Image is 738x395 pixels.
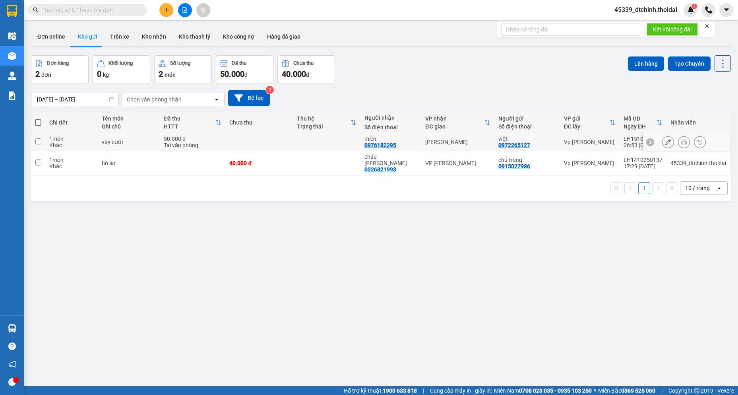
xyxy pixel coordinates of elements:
[232,60,246,66] div: Đã thu
[164,142,221,148] div: Tại văn phòng
[705,6,712,14] img: phone-icon
[172,27,217,46] button: Kho thanh lý
[228,90,270,106] button: Bộ lọc
[33,7,39,13] span: search
[564,123,609,130] div: ĐC lấy
[49,142,94,148] div: Khác
[277,55,335,84] button: Chưa thu40.000đ
[8,324,16,333] img: warehouse-icon
[694,388,699,393] span: copyright
[104,27,136,46] button: Trên xe
[35,69,40,79] span: 2
[49,136,94,142] div: 1 món
[624,123,656,130] div: Ngày ĐH
[624,157,662,163] div: LH1410250137
[49,157,94,163] div: 1 món
[165,72,176,78] span: món
[102,160,156,166] div: hồ sơ
[498,157,556,163] div: chú trung
[598,386,655,395] span: Miền Bắc
[196,3,210,17] button: aim
[716,185,723,191] svg: open
[8,342,16,350] span: question-circle
[49,163,94,169] div: Khác
[425,115,484,122] div: VP nhận
[102,115,156,122] div: Tên món
[494,386,592,395] span: Miền Nam
[49,119,94,126] div: Chi tiết
[47,60,69,66] div: Đơn hàng
[624,163,662,169] div: 17:29 [DATE]
[723,6,730,14] span: caret-down
[160,112,225,133] th: Toggle SortBy
[668,56,711,71] button: Tạo Chuyến
[293,112,360,133] th: Toggle SortBy
[31,27,72,46] button: Đơn online
[306,72,309,78] span: đ
[425,160,490,166] div: VP [PERSON_NAME]
[182,7,188,13] span: file-add
[102,139,156,145] div: váy cưới
[670,160,726,166] div: 45339_dtchinh.thoidai
[72,27,104,46] button: Kho gửi
[31,93,118,106] input: Select a date range.
[628,56,664,71] button: Lên hàng
[564,160,616,166] div: Vp [PERSON_NAME]
[164,115,215,122] div: Đã thu
[608,5,684,15] span: 45339_dtchinh.thoidai
[364,115,418,121] div: Người nhận
[229,119,289,126] div: Chưa thu
[44,6,138,14] input: Tìm tên, số ĐT hoặc mã đơn
[200,7,206,13] span: aim
[647,23,698,36] button: Kết nối tổng đài
[220,69,244,79] span: 50.000
[687,6,694,14] img: icon-new-feature
[159,3,173,17] button: plus
[364,124,418,130] div: Số điện thoại
[498,123,556,130] div: Số điện thoại
[8,360,16,368] span: notification
[8,91,16,100] img: solution-icon
[344,386,417,395] span: Hỗ trợ kỹ thuật:
[164,123,215,130] div: HTTT
[662,136,674,148] div: Sửa đơn hàng
[564,115,609,122] div: VP gửi
[97,69,101,79] span: 0
[127,95,182,103] div: Chọn văn phòng nhận
[7,5,17,17] img: logo-vxr
[297,123,350,130] div: Trạng thái
[661,386,662,395] span: |
[93,55,150,84] button: Khối lượng0kg
[498,115,556,122] div: Người gửi
[624,136,662,142] div: LH1510250141
[108,60,133,66] div: Khối lượng
[213,96,220,103] svg: open
[364,154,418,166] div: cháu sen
[41,72,51,78] span: đơn
[624,142,662,148] div: 06:53 [DATE]
[216,55,273,84] button: Đã thu50.000đ
[423,386,424,395] span: |
[653,25,692,34] span: Kết nối tổng đài
[266,86,274,94] sup: 2
[425,123,484,130] div: ĐC giao
[103,72,109,78] span: kg
[244,72,248,78] span: đ
[293,60,314,66] div: Chưa thu
[425,139,490,145] div: [PERSON_NAME]
[164,136,221,142] div: 50.000 đ
[159,69,163,79] span: 2
[261,27,307,46] button: Hàng đã giao
[8,52,16,60] img: warehouse-icon
[719,3,733,17] button: caret-down
[692,4,697,9] sup: 1
[519,387,592,394] strong: 0708 023 035 - 0935 103 250
[693,4,695,9] span: 1
[638,182,650,194] button: 1
[178,3,192,17] button: file-add
[364,142,396,148] div: 0976182295
[620,112,666,133] th: Toggle SortBy
[624,115,656,122] div: Mã GD
[364,166,396,173] div: 0326821993
[430,386,492,395] span: Cung cấp máy in - giấy in:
